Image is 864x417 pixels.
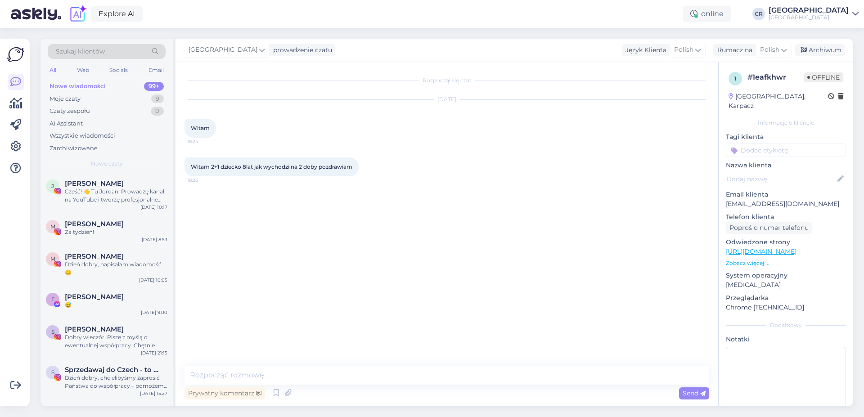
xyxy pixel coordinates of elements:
[726,212,846,222] p: Telefon klienta
[769,7,849,14] div: [GEOGRAPHIC_DATA]
[151,94,164,103] div: 9
[683,389,706,397] span: Send
[140,204,167,211] div: [DATE] 10:17
[189,45,257,55] span: [GEOGRAPHIC_DATA]
[142,236,167,243] div: [DATE] 8:53
[184,95,709,103] div: [DATE]
[65,301,167,309] div: 😅
[726,321,846,329] div: Dodatkowy
[65,260,167,277] div: Dzień dobry, napisałam wiadomość 😊
[726,190,846,199] p: Email klienta
[752,8,765,20] div: CR
[804,72,843,82] span: Offline
[622,45,666,55] div: Język Klienta
[68,4,87,23] img: explore-ai
[760,45,779,55] span: Polish
[65,188,167,204] div: Cześć! 👋 Tu Jordan. Prowadzę kanał na YouTube i tworzę profesjonalne rolki oraz zdjęcia do social...
[191,125,210,131] span: Witam
[65,252,124,260] span: Monika Kowalewska
[726,293,846,303] p: Przeglądarka
[141,309,167,316] div: [DATE] 9:00
[726,174,836,184] input: Dodaj nazwę
[726,143,846,157] input: Dodać etykietę
[726,222,812,234] div: Poproś o numer telefonu
[151,107,164,116] div: 0
[184,387,265,399] div: Prywatny komentarz
[769,7,859,21] a: [GEOGRAPHIC_DATA][GEOGRAPHIC_DATA]
[683,6,731,22] div: online
[184,76,709,85] div: Rozpoczął się czat
[144,82,164,91] div: 99+
[187,177,221,184] span: 18:26
[795,44,845,56] div: Archiwum
[65,374,167,390] div: Dzień dobry, chcielibyśmy zaprosić Państwa do współpracy – pomożemy dotrzeć do czeskich i [DEMOGR...
[769,14,849,21] div: [GEOGRAPHIC_DATA]
[726,238,846,247] p: Odwiedzone strony
[141,350,167,356] div: [DATE] 21:15
[726,280,846,290] p: [MEDICAL_DATA]
[51,369,54,376] span: S
[50,223,55,230] span: M
[65,228,167,236] div: Za tydzień!
[108,64,130,76] div: Socials
[50,256,55,262] span: M
[49,94,81,103] div: Moje czaty
[49,119,83,128] div: AI Assistant
[726,199,846,209] p: [EMAIL_ADDRESS][DOMAIN_NAME]
[726,161,846,170] p: Nazwa klienta
[147,64,166,76] div: Email
[65,220,124,228] span: Małgorzata K
[91,6,143,22] a: Explore AI
[65,366,158,374] span: Sprzedawaj do Czech - to proste!
[726,271,846,280] p: System operacyjny
[65,293,124,301] span: Галина Попова
[49,131,115,140] div: Wszystkie wiadomości
[7,46,24,63] img: Askly Logo
[65,325,124,333] span: Sylwia Tomczak
[726,247,796,256] a: [URL][DOMAIN_NAME]
[726,259,846,267] p: Zobacz więcej ...
[139,277,167,283] div: [DATE] 10:05
[49,82,106,91] div: Nowe wiadomości
[187,138,221,145] span: 18:24
[48,64,58,76] div: All
[674,45,693,55] span: Polish
[713,45,752,55] div: Tłumacz na
[51,296,54,303] span: Г
[270,45,332,55] div: prowadzenie czatu
[734,75,736,82] span: 1
[726,119,846,127] div: Informacje o kliencie
[51,328,54,335] span: S
[191,163,352,170] span: Witam 2+1 dziecko 8lat jak wychodzi na 2 doby pozdrawiam
[729,92,828,111] div: [GEOGRAPHIC_DATA], Karpacz
[65,179,124,188] span: Jordan Koman
[49,144,98,153] div: Zarchiwizowane
[65,333,167,350] div: Dobry wieczór! Piszę z myślą o ewentualnej współpracy. Chętnie przygotuję materiały w ramach poby...
[726,303,846,312] p: Chrome [TECHNICAL_ID]
[49,107,90,116] div: Czaty zespołu
[726,335,846,344] p: Notatki
[91,160,123,168] span: Nowe czaty
[747,72,804,83] div: # 1eafkhwr
[56,47,105,56] span: Szukaj klientów
[75,64,91,76] div: Web
[726,132,846,142] p: Tagi klienta
[51,183,54,189] span: J
[140,390,167,397] div: [DATE] 15:27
